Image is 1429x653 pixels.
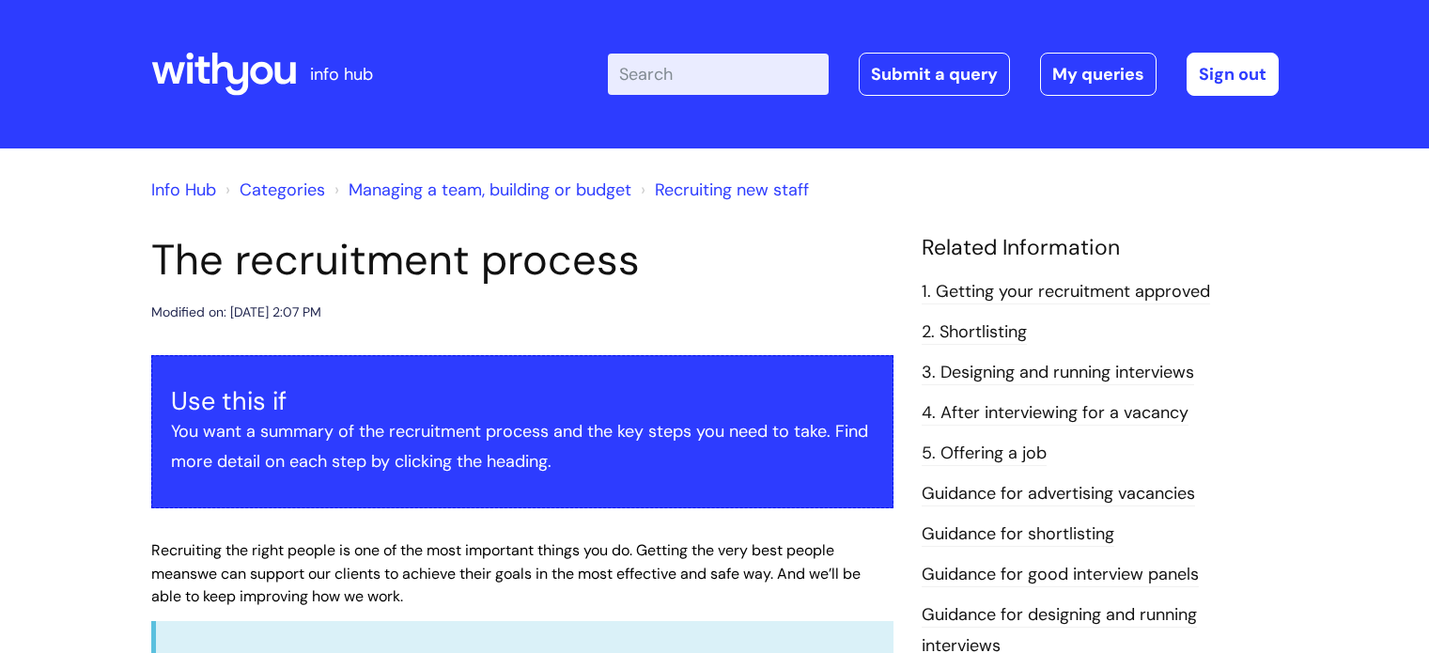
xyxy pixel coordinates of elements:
li: Recruiting new staff [636,175,809,205]
span: Recruiting the right people is one of the most important things you do. Getting the very best peo... [151,540,834,583]
a: My queries [1040,53,1157,96]
a: Submit a query [859,53,1010,96]
p: info hub [310,59,373,89]
h4: Related Information [922,235,1279,261]
input: Search [608,54,829,95]
div: Modified on: [DATE] 2:07 PM [151,301,321,324]
h3: Use this if [171,386,874,416]
a: Info Hub [151,179,216,201]
a: Recruiting new staff [655,179,809,201]
a: Categories [240,179,325,201]
span: we can support our clients to achieve their goals in the most effective and safe way. And we’ll b... [151,564,861,607]
a: 4. After interviewing for a vacancy [922,401,1188,426]
a: 2. Shortlisting [922,320,1027,345]
a: Guidance for advertising vacancies [922,482,1195,506]
div: | - [608,53,1279,96]
h1: The recruitment process [151,235,893,286]
a: Guidance for shortlisting [922,522,1114,547]
a: 3. Designing and running interviews [922,361,1194,385]
a: Managing a team, building or budget [349,179,631,201]
li: Solution home [221,175,325,205]
a: Guidance for good interview panels [922,563,1199,587]
a: Sign out [1187,53,1279,96]
a: 1. Getting your recruitment approved [922,280,1210,304]
p: You want a summary of the recruitment process and the key steps you need to take. Find more detai... [171,416,874,477]
li: Managing a team, building or budget [330,175,631,205]
a: 5. Offering a job [922,442,1047,466]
